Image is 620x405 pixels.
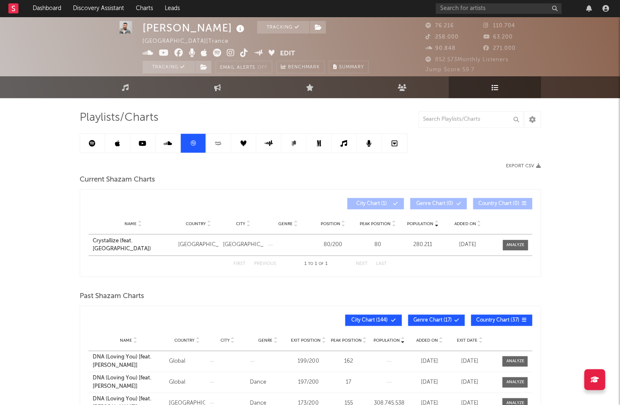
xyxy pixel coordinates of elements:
[257,21,309,34] button: Tracking
[345,314,402,326] button: City Chart(144)
[174,338,195,343] span: Country
[471,314,532,326] button: Country Chart(37)
[415,201,454,206] span: Genre Chart ( 0 )
[425,46,456,51] span: 90.848
[339,65,364,70] span: Summary
[290,378,326,387] div: 197 / 200
[483,46,515,51] span: 271.000
[276,61,324,73] a: Benchmark
[425,67,475,73] span: Jump Score: 59.7
[376,262,387,266] button: Last
[410,198,467,209] button: Genre Chart(0)
[411,357,447,366] div: [DATE]
[169,378,205,387] div: Global
[223,241,264,249] div: [GEOGRAPHIC_DATA]
[350,318,389,323] span: City Chart ( 144 )
[80,113,158,123] span: Playlists/Charts
[308,262,313,266] span: to
[125,221,137,226] span: Name
[402,241,443,249] div: 280.211
[80,291,144,301] span: Past Shazam Charts
[457,338,477,343] span: Exit Date
[483,34,512,40] span: 63.200
[233,262,246,266] button: First
[254,262,276,266] button: Previous
[454,221,476,226] span: Added On
[451,357,488,366] div: [DATE]
[250,378,286,387] div: Dance
[413,318,452,323] span: Genre Chart ( 17 )
[347,198,404,209] button: City Chart(1)
[447,241,488,249] div: [DATE]
[319,262,324,266] span: of
[360,221,391,226] span: Peak Position
[358,241,398,249] div: 80
[436,3,561,14] input: Search for artists
[411,378,447,387] div: [DATE]
[425,23,454,29] span: 76.216
[408,314,464,326] button: Genre Chart(17)
[473,198,532,209] button: Country Chart(0)
[478,201,519,206] span: Country Chart ( 0 )
[257,65,267,70] em: Off
[186,221,206,226] span: Country
[293,259,339,269] div: 1 1 1
[215,61,272,73] button: Email AlertsOff
[416,338,438,343] span: Added On
[330,357,366,366] div: 162
[330,338,361,343] span: Peak Position
[178,241,219,249] div: [GEOGRAPHIC_DATA]
[236,221,245,226] span: City
[280,49,295,59] button: Edit
[321,221,340,226] span: Position
[451,378,488,387] div: [DATE]
[329,61,368,73] button: Summary
[313,241,353,249] div: 80 / 200
[169,357,205,366] div: Global
[93,237,174,253] a: Crystallize (feat. [GEOGRAPHIC_DATA])
[93,353,165,369] a: DNA (Loving You) [feat. [PERSON_NAME]]
[291,338,321,343] span: Exit Position
[290,357,326,366] div: 199 / 200
[80,175,155,185] span: Current Shazam Charts
[356,262,368,266] button: Next
[353,201,391,206] span: City Chart ( 1 )
[278,221,293,226] span: Genre
[120,338,132,343] span: Name
[258,338,272,343] span: Genre
[418,111,523,128] input: Search Playlists/Charts
[483,23,515,29] span: 110.704
[425,57,508,62] span: 852.573 Monthly Listeners
[330,378,366,387] div: 17
[425,34,459,40] span: 258.000
[407,221,433,226] span: Population
[143,61,195,73] button: Tracking
[506,164,541,169] button: Export CSV
[221,338,230,343] span: City
[143,36,238,47] div: [GEOGRAPHIC_DATA] | Trance
[373,338,399,343] span: Population
[93,374,165,390] a: DNA (Loving You) [feat. [PERSON_NAME]]
[143,21,246,35] div: [PERSON_NAME]
[476,318,519,323] span: Country Chart ( 37 )
[288,62,320,73] span: Benchmark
